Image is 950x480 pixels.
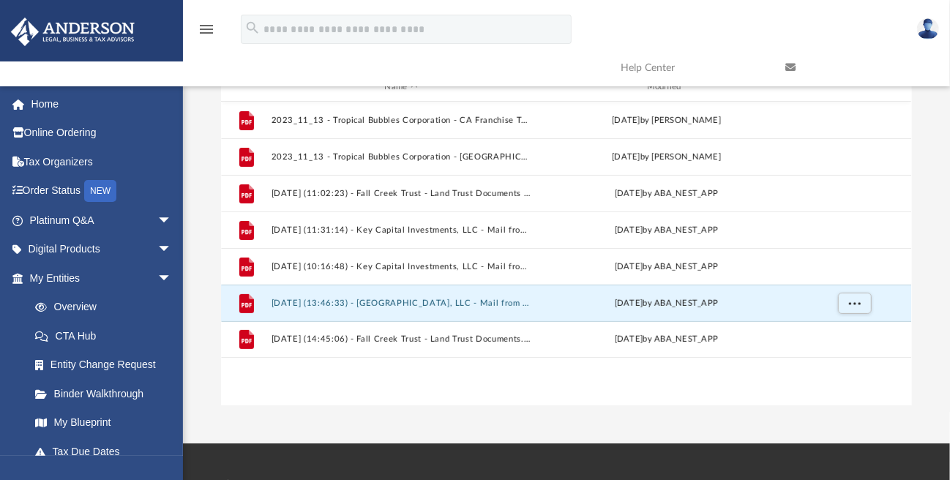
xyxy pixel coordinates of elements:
div: [DATE] by ABA_NEST_APP [537,224,796,237]
img: User Pic [917,18,939,40]
div: [DATE] by ABA_NEST_APP [537,187,796,200]
div: [DATE] by ABA_NEST_APP [537,260,796,274]
button: [DATE] (11:31:14) - Key Capital Investments, LLC - Mail from Business Posting Department.pdf [272,225,531,235]
button: More options [838,110,872,132]
img: Anderson Advisors Platinum Portal [7,18,139,46]
i: menu [198,20,215,38]
a: Online Ordering [10,119,194,148]
button: More options [838,146,872,168]
a: My Blueprint [20,408,187,438]
a: Tax Due Dates [20,437,194,466]
button: 2023_11_13 - Tropical Bubbles Corporation - [GEOGRAPHIC_DATA] Franchise Tax.pdf [272,152,531,162]
a: Overview [20,293,194,322]
span: arrow_drop_down [157,206,187,236]
button: [DATE] (11:02:23) - Fall Creek Trust - Land Trust Documents from LOS ANGELES COUNTY TREASURER AND... [272,189,531,198]
button: More options [838,183,872,205]
button: More options [838,293,872,315]
a: Binder Walkthrough [20,379,194,408]
a: Platinum Q&Aarrow_drop_down [10,206,194,235]
a: Digital Productsarrow_drop_down [10,235,194,264]
div: [DATE] by [PERSON_NAME] [537,114,796,127]
div: id [228,80,264,94]
button: 2023_11_13 - Tropical Bubbles Corporation - CA Franchise Tax (2).pdf [272,116,531,125]
a: CTA Hub [20,321,194,350]
button: [DATE] (13:46:33) - [GEOGRAPHIC_DATA], LLC - Mail from Franchise Tax Board.pdf [272,299,531,308]
a: My Entitiesarrow_drop_down [10,263,194,293]
span: arrow_drop_down [157,263,187,293]
div: [DATE] by ABA_NEST_APP [537,297,796,310]
button: [DATE] (10:16:48) - Key Capital Investments, LLC - Mail from FRANCHISE TAX BOARD.pdf [272,262,531,271]
button: More options [838,329,872,351]
button: [DATE] (14:45:06) - Fall Creek Trust - Land Trust Documents.pdf [272,335,531,345]
a: menu [198,28,215,38]
a: Help Center [610,39,774,97]
button: More options [838,256,872,278]
button: More options [838,220,872,241]
a: Entity Change Request [20,350,194,380]
div: NEW [84,180,116,202]
div: Modified [536,80,796,94]
a: Home [10,89,194,119]
div: [DATE] by ABA_NEST_APP [537,334,796,347]
div: grid [221,102,911,405]
a: Order StatusNEW [10,176,194,206]
i: search [244,20,261,36]
span: arrow_drop_down [157,235,187,265]
a: Tax Organizers [10,147,194,176]
div: Name [271,80,531,94]
div: [DATE] by [PERSON_NAME] [537,151,796,164]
